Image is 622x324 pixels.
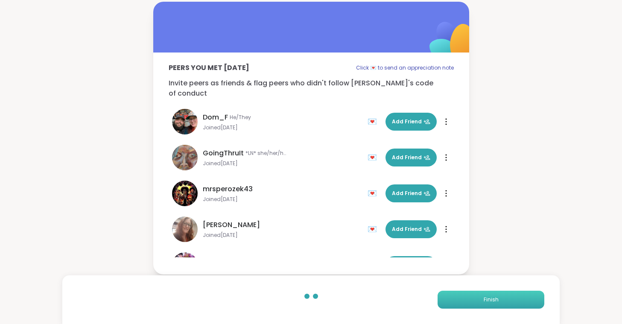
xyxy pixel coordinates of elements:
div: 💌 [368,222,380,236]
button: Add Friend [385,220,437,238]
span: Add Friend [392,190,430,197]
img: Dom_F [172,109,198,134]
span: Dom_F [203,112,228,123]
div: 💌 [368,115,380,128]
span: Recovery [203,256,235,266]
button: Add Friend [385,256,437,274]
button: Finish [438,291,544,309]
div: 💌 [368,151,380,164]
span: Finish [484,296,499,304]
p: Click 💌 to send an appreciation note [356,63,454,73]
p: Invite peers as friends & flag peers who didn't follow [PERSON_NAME]'s code of conduct [169,78,454,99]
span: He/They [230,114,251,121]
div: 💌 [368,187,380,200]
span: Add Friend [392,154,430,161]
button: Add Friend [385,184,437,202]
img: GoingThruIt [172,145,198,170]
button: Add Friend [385,113,437,131]
span: Joined [DATE] [203,160,362,167]
span: Joined [DATE] [203,124,362,131]
img: Recovery [172,252,198,278]
span: Add Friend [392,118,430,126]
span: Add Friend [392,225,430,233]
span: [PERSON_NAME] [203,220,260,230]
span: Joined [DATE] [203,232,362,239]
span: Joined [DATE] [203,196,362,203]
img: dodi [172,216,198,242]
button: Add Friend [385,149,437,166]
img: mrsperozek43 [172,181,198,206]
p: Peers you met [DATE] [169,63,249,73]
span: *LN* she/her/hers [245,150,288,157]
span: mrsperozek43 [203,184,253,194]
span: GoingThruIt [203,148,244,158]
